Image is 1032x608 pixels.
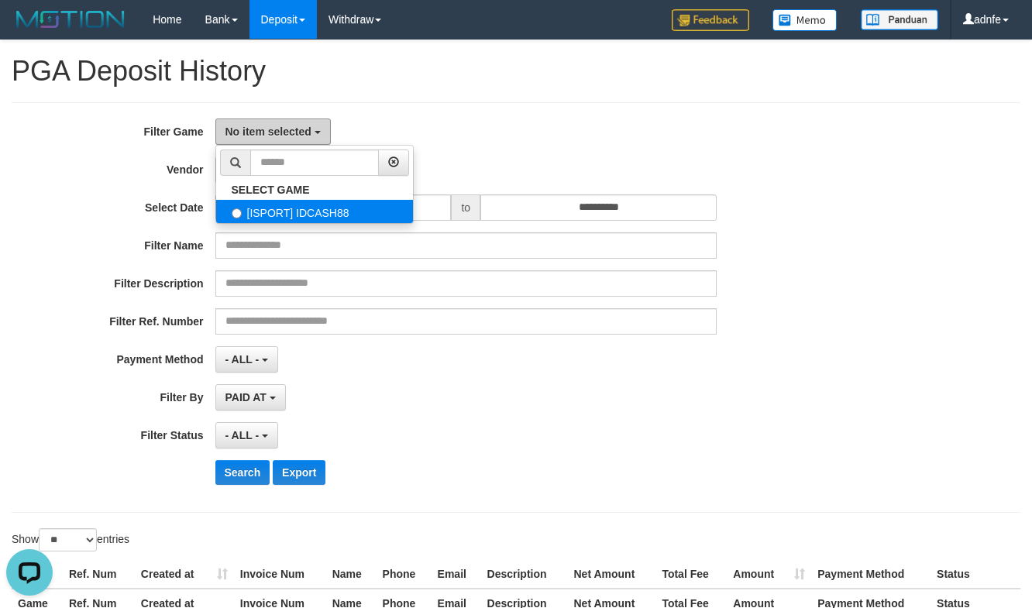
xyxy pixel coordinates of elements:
th: Description [481,560,568,589]
span: to [451,194,480,221]
button: Export [273,460,325,485]
span: PAID AT [225,391,267,404]
select: Showentries [39,528,97,551]
img: panduan.png [861,9,938,30]
img: Button%20Memo.svg [772,9,838,31]
th: Status [931,560,1020,589]
button: No item selected [215,119,331,145]
span: - ALL - [225,353,260,366]
th: Payment Method [811,560,931,589]
th: Created at [135,560,234,589]
th: Total Fee [655,560,727,589]
th: Name [326,560,377,589]
input: [ISPORT] IDCASH88 [232,208,242,218]
img: MOTION_logo.png [12,8,129,31]
span: No item selected [225,125,311,138]
th: Net Amount [568,560,656,589]
span: - ALL - [225,429,260,441]
b: SELECT GAME [232,184,310,196]
th: Email [432,560,481,589]
label: [ISPORT] IDCASH88 [216,200,413,223]
button: PAID AT [215,384,286,410]
button: - ALL - [215,346,278,373]
label: Show entries [12,528,129,551]
button: Search [215,460,270,485]
th: Phone [377,560,432,589]
button: - ALL - [215,422,278,448]
button: Open LiveChat chat widget [6,6,53,53]
img: Feedback.jpg [672,9,749,31]
th: Ref. Num [63,560,135,589]
th: Invoice Num [234,560,326,589]
th: Amount [727,560,811,589]
h1: PGA Deposit History [12,56,1020,87]
a: SELECT GAME [216,180,413,200]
